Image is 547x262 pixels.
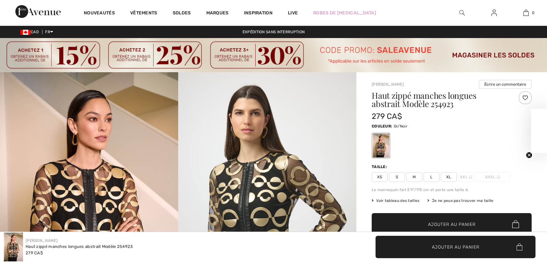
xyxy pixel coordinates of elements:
div: Taille: [372,164,388,170]
div: Or/Noir [373,134,389,158]
div: Le mannequin fait 5'9"/175 cm et porte une taille 6. [372,187,532,193]
span: Or/Noir [394,124,408,128]
span: FR [45,30,53,34]
span: Ajouter au panier [432,243,480,250]
h1: Haut zippé manches longues abstrait Modèle 254923 [372,91,505,108]
span: Voir tableau des tailles [372,198,420,204]
img: Haut Zipp&eacute; Manches Longues Abstrait mod&egrave;le 254923 [4,233,23,261]
span: Couleur: [372,124,392,128]
a: Robes de [MEDICAL_DATA] [313,10,376,16]
span: XXL [458,172,474,182]
a: Live [288,10,298,16]
img: Mon panier [523,9,529,17]
a: Soldes [173,10,191,17]
button: Ajouter au panier [372,213,532,235]
div: Je ne peux pas trouver ma taille [427,198,494,204]
span: CAD [20,30,41,34]
span: 279 CA$ [26,250,43,255]
span: L [424,172,440,182]
span: Inspiration [244,10,273,17]
img: Bag.svg [516,243,522,250]
img: recherche [459,9,465,17]
span: XS [372,172,388,182]
button: Ajouter au panier [376,236,535,258]
a: [PERSON_NAME] [26,238,58,243]
a: Se connecter [486,9,502,17]
div: Close teaser [531,109,547,153]
img: 1ère Avenue [15,5,61,18]
span: 0 [532,10,535,16]
a: Vêtements [130,10,157,17]
a: [PERSON_NAME] [372,82,404,87]
span: 279 CA$ [372,112,402,121]
img: ring-m.svg [469,175,472,179]
div: Haut zippé manches longues abstrait Modèle 254923 [26,243,133,250]
button: Close teaser [526,152,532,158]
span: XL [441,172,457,182]
img: Mes infos [491,9,497,17]
span: M [406,172,422,182]
a: Nouveautés [84,10,115,17]
a: Marques [206,10,229,17]
img: Canadian Dollar [20,30,31,35]
a: 0 [510,9,542,17]
span: S [389,172,405,182]
span: XXXL [475,172,510,182]
span: Ajouter au panier [428,221,476,227]
img: ring-m.svg [497,175,500,179]
button: Écrire un commentaire [479,80,532,89]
